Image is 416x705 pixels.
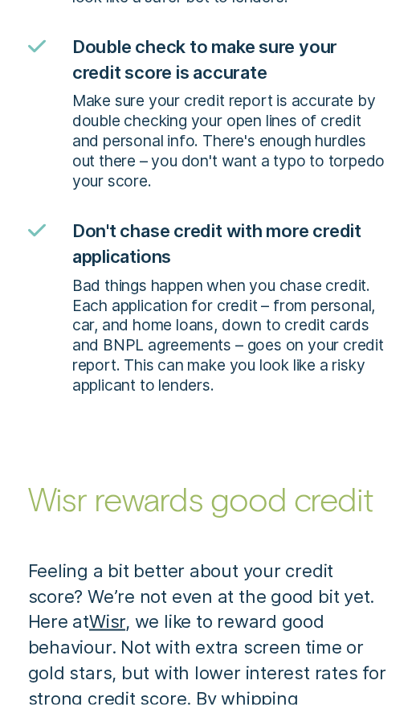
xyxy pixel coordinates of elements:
[72,276,389,396] p: Bad things happen when you chase credit. Each application for credit – from personal, car, and ho...
[72,91,389,191] p: Make sure your credit report is accurate by double checking your open lines of credit and persona...
[89,611,125,632] a: Wisr
[72,35,389,86] h5: Double check to make sure your credit score is accurate
[72,219,389,270] h5: Don't chase credit with more credit applications
[28,478,373,518] strong: Wisr rewards good credit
